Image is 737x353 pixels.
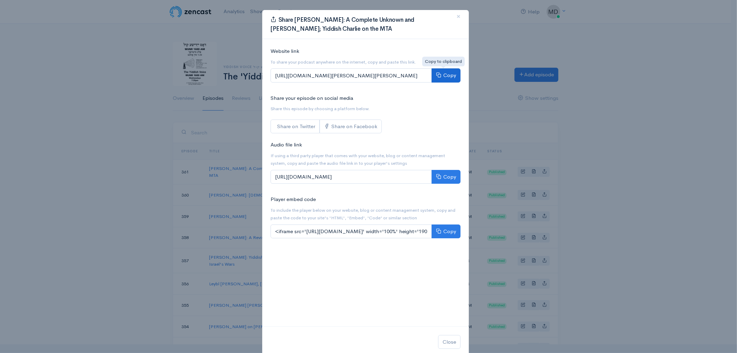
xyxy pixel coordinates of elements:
label: Player embed code [271,195,316,203]
button: Close [448,7,469,26]
a: Share on Twitter [271,120,320,134]
button: Copy [432,68,461,83]
button: Close [438,335,461,349]
a: Share on Facebook [320,120,382,134]
label: Share your episode on social media [271,94,353,102]
label: Audio file link [271,141,302,149]
span: × [456,11,461,21]
button: Copy [432,170,461,184]
button: Copy [432,225,461,239]
input: <iframe src='[URL][DOMAIN_NAME]' width='100%' height='190' frameborder='0' scrolling='no' seamles... [271,225,432,239]
div: Copy to clipboard [422,57,465,66]
span: Share [PERSON_NAME]: A Complete Unknown and [PERSON_NAME]; Yiddish Charlie on the MTA [271,16,414,32]
label: Website link [271,47,299,55]
input: [URL][DOMAIN_NAME][PERSON_NAME][PERSON_NAME] [271,68,432,83]
div: Social sharing links [271,120,382,134]
input: [URL][DOMAIN_NAME] [271,170,432,184]
small: If using a third party player that comes with your website, blog or content management system, co... [271,153,445,166]
small: To share your podcast anywhere on the internet, copy and paste this link. [271,59,416,65]
small: Share this episode by choosing a platform below. [271,106,370,112]
small: To include the player below on your website, blog or content management system, copy and paste th... [271,207,455,221]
